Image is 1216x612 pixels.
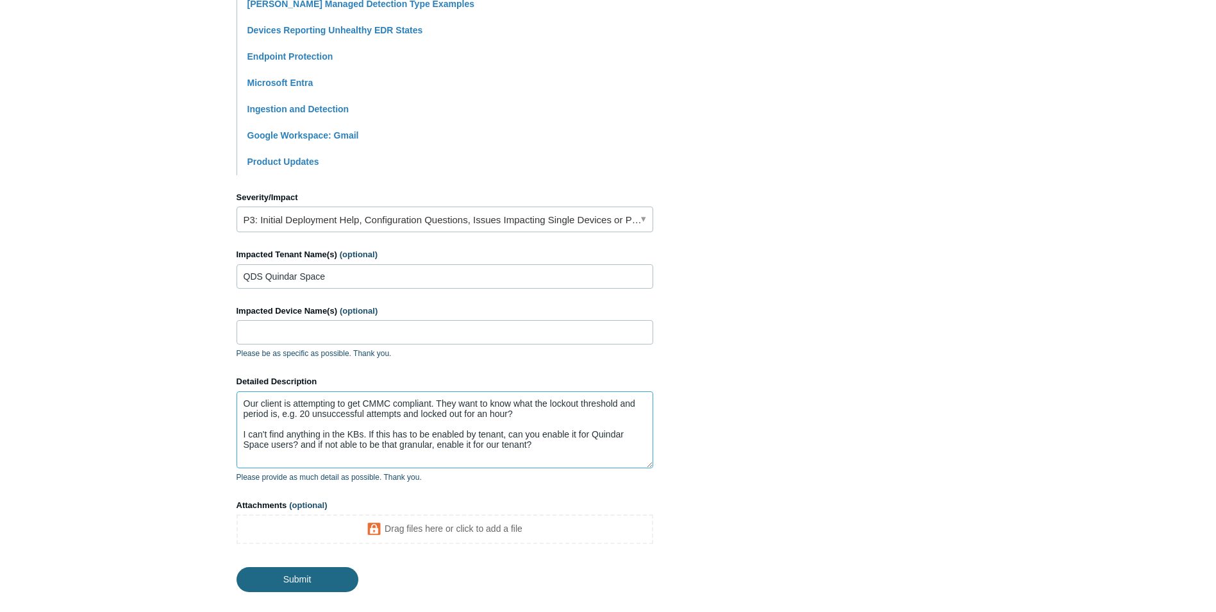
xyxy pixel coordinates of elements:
p: Please be as specific as possible. Thank you. [237,348,653,359]
label: Impacted Tenant Name(s) [237,248,653,261]
a: Product Updates [247,157,319,167]
span: (optional) [340,306,378,316]
label: Detailed Description [237,375,653,388]
label: Impacted Device Name(s) [237,305,653,318]
p: Please provide as much detail as possible. Thank you. [237,472,653,483]
a: Google Workspace: Gmail [247,130,359,140]
span: (optional) [340,250,378,259]
input: Submit [237,567,358,591]
a: Endpoint Protection [247,51,333,62]
span: (optional) [289,500,327,510]
a: P3: Initial Deployment Help, Configuration Questions, Issues Impacting Single Devices or Past Out... [237,207,653,232]
label: Attachments [237,499,653,512]
a: Devices Reporting Unhealthy EDR States [247,25,423,35]
a: Ingestion and Detection [247,104,349,114]
a: Microsoft Entra [247,78,313,88]
label: Severity/Impact [237,191,653,204]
